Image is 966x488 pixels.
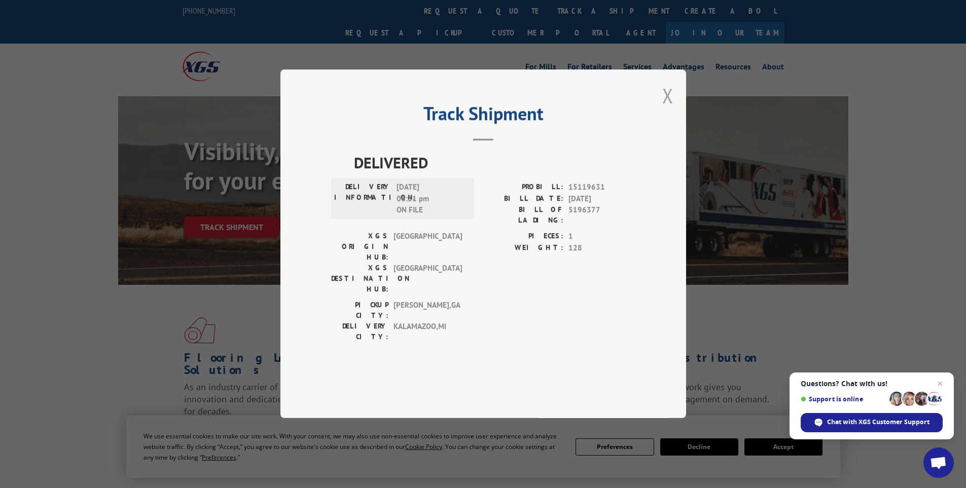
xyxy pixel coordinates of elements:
span: KALAMAZOO , MI [393,321,462,343]
span: Support is online [801,395,886,403]
label: DELIVERY CITY: [331,321,388,343]
label: PROBILL: [483,182,563,194]
label: PIECES: [483,231,563,243]
span: DELIVERED [354,152,635,174]
span: Chat with XGS Customer Support [827,418,929,427]
span: 5196377 [568,205,635,226]
button: Close modal [662,82,673,109]
span: [PERSON_NAME] , GA [393,300,462,321]
label: DELIVERY INFORMATION: [334,182,391,216]
label: BILL OF LADING: [483,205,563,226]
label: BILL DATE: [483,193,563,205]
span: 128 [568,242,635,254]
label: XGS ORIGIN HUB: [331,231,388,263]
span: [GEOGRAPHIC_DATA] [393,263,462,295]
span: [DATE] [568,193,635,205]
span: [GEOGRAPHIC_DATA] [393,231,462,263]
label: XGS DESTINATION HUB: [331,263,388,295]
span: 15119631 [568,182,635,194]
label: WEIGHT: [483,242,563,254]
span: Questions? Chat with us! [801,380,943,388]
span: Chat with XGS Customer Support [801,413,943,432]
span: [DATE] 06:31 pm ON FILE [397,182,465,216]
a: Open chat [923,447,954,478]
h2: Track Shipment [331,106,635,126]
label: PICKUP CITY: [331,300,388,321]
span: 1 [568,231,635,243]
